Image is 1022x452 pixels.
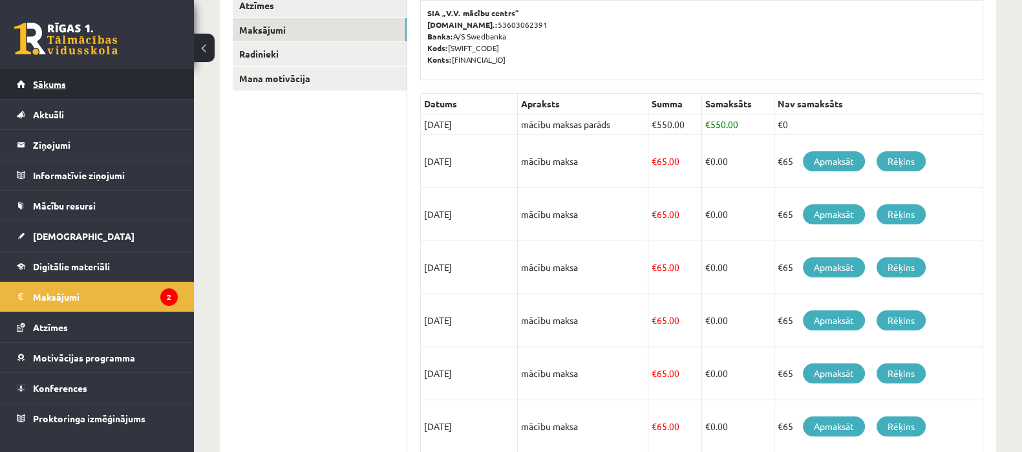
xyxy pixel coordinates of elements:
[803,257,865,277] a: Apmaksāt
[803,151,865,171] a: Apmaksāt
[705,420,710,432] span: €
[421,94,518,114] th: Datums
[17,160,178,190] a: Informatīvie ziņojumi
[518,241,648,294] td: mācību maksa
[33,130,178,160] legend: Ziņojumi
[17,221,178,251] a: [DEMOGRAPHIC_DATA]
[33,382,87,394] span: Konferences
[421,188,518,241] td: [DATE]
[702,347,774,400] td: 0.00
[14,23,118,55] a: Rīgas 1. Tālmācības vidusskola
[877,363,926,383] a: Rēķins
[774,241,983,294] td: €65
[17,191,178,221] a: Mācību resursi
[648,294,701,347] td: 65.00
[421,135,518,188] td: [DATE]
[233,18,407,42] a: Maksājumi
[705,367,710,379] span: €
[33,230,134,242] span: [DEMOGRAPHIC_DATA]
[17,404,178,433] a: Proktoringa izmēģinājums
[421,347,518,400] td: [DATE]
[652,420,657,432] span: €
[774,94,983,114] th: Nav samaksāts
[33,321,68,333] span: Atzīmes
[33,352,135,363] span: Motivācijas programma
[652,367,657,379] span: €
[421,294,518,347] td: [DATE]
[518,135,648,188] td: mācību maksa
[774,188,983,241] td: €65
[648,241,701,294] td: 65.00
[33,200,96,211] span: Mācību resursi
[17,252,178,281] a: Digitālie materiāli
[518,188,648,241] td: mācību maksa
[427,43,448,53] b: Kods:
[33,109,64,120] span: Aktuāli
[774,294,983,347] td: €65
[17,373,178,403] a: Konferences
[33,282,178,312] legend: Maksājumi
[33,413,145,424] span: Proktoringa izmēģinājums
[702,241,774,294] td: 0.00
[648,188,701,241] td: 65.00
[702,294,774,347] td: 0.00
[648,347,701,400] td: 65.00
[427,54,452,65] b: Konts:
[877,416,926,436] a: Rēķins
[705,314,710,326] span: €
[803,416,865,436] a: Apmaksāt
[652,314,657,326] span: €
[518,294,648,347] td: mācību maksa
[702,135,774,188] td: 0.00
[877,257,926,277] a: Rēķins
[705,118,710,130] span: €
[33,261,110,272] span: Digitālie materiāli
[33,78,66,90] span: Sākums
[877,151,926,171] a: Rēķins
[803,204,865,224] a: Apmaksāt
[421,114,518,135] td: [DATE]
[803,310,865,330] a: Apmaksāt
[705,155,710,167] span: €
[17,69,178,99] a: Sākums
[17,130,178,160] a: Ziņojumi
[160,288,178,306] i: 2
[652,261,657,273] span: €
[648,135,701,188] td: 65.00
[427,7,976,65] p: 53603062391 A/S Swedbanka [SWIFT_CODE] [FINANCIAL_ID]
[702,94,774,114] th: Samaksāts
[518,347,648,400] td: mācību maksa
[774,135,983,188] td: €65
[518,114,648,135] td: mācību maksas parāds
[427,8,520,18] b: SIA „V.V. mācību centrs”
[33,160,178,190] legend: Informatīvie ziņojumi
[774,114,983,135] td: €0
[877,204,926,224] a: Rēķins
[17,343,178,372] a: Motivācijas programma
[652,118,657,130] span: €
[652,155,657,167] span: €
[705,261,710,273] span: €
[648,114,701,135] td: 550.00
[702,188,774,241] td: 0.00
[427,19,498,30] b: [DOMAIN_NAME].:
[652,208,657,220] span: €
[233,42,407,66] a: Radinieki
[774,347,983,400] td: €65
[17,312,178,342] a: Atzīmes
[17,282,178,312] a: Maksājumi2
[233,67,407,91] a: Mana motivācija
[648,94,701,114] th: Summa
[705,208,710,220] span: €
[427,31,453,41] b: Banka:
[877,310,926,330] a: Rēķins
[17,100,178,129] a: Aktuāli
[702,114,774,135] td: 550.00
[421,241,518,294] td: [DATE]
[803,363,865,383] a: Apmaksāt
[518,94,648,114] th: Apraksts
